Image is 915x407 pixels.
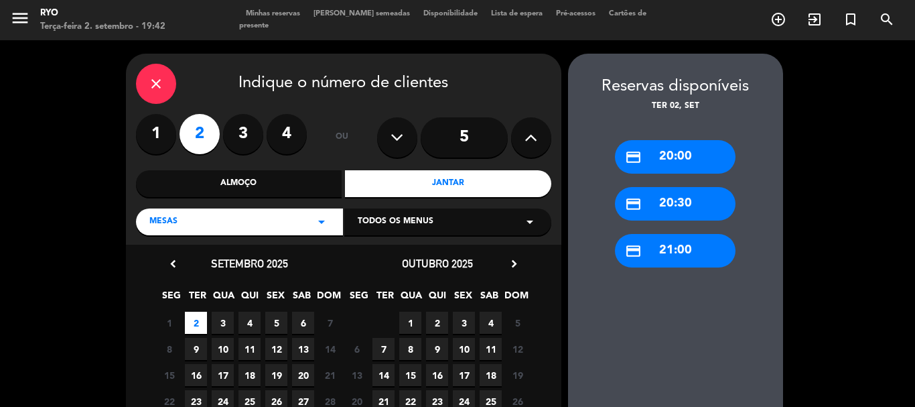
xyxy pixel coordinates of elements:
[504,288,526,310] span: DOM
[40,20,165,34] div: Terça-feira 2. setembro - 19:42
[212,364,234,386] span: 17
[568,74,783,100] div: Reservas disponíveis
[291,288,313,310] span: SAB
[507,257,521,271] i: chevron_right
[399,364,421,386] span: 15
[426,288,448,310] span: QUI
[452,288,474,310] span: SEX
[40,7,165,20] div: Ryo
[625,149,642,166] i: credit_card
[238,288,261,310] span: QUI
[267,114,307,154] label: 4
[399,312,421,334] span: 1
[615,187,735,221] div: 20:30
[426,338,448,360] span: 9
[345,170,551,197] div: Jantar
[160,288,182,310] span: SEG
[319,312,341,334] span: 7
[319,364,341,386] span: 21
[426,312,448,334] span: 2
[346,338,368,360] span: 6
[239,10,646,30] span: Cartões de presente
[149,215,178,229] span: Mesas
[843,11,859,27] i: turned_in_not
[313,214,330,230] i: arrow_drop_down
[879,11,895,27] i: search
[148,76,164,92] i: close
[568,100,783,113] div: Ter 02, set
[158,338,180,360] span: 8
[212,312,234,334] span: 3
[358,215,433,229] span: Todos os menus
[453,364,475,386] span: 17
[238,364,261,386] span: 18
[265,312,287,334] span: 5
[506,338,529,360] span: 12
[417,10,484,17] span: Disponibilidade
[292,364,314,386] span: 20
[346,364,368,386] span: 13
[348,288,370,310] span: SEG
[549,10,602,17] span: Pré-acessos
[320,114,364,161] div: ou
[372,364,395,386] span: 14
[10,8,30,28] i: menu
[238,338,261,360] span: 11
[238,312,261,334] span: 4
[400,288,422,310] span: QUA
[522,214,538,230] i: arrow_drop_down
[453,312,475,334] span: 3
[615,140,735,174] div: 20:00
[374,288,396,310] span: TER
[625,196,642,213] i: credit_card
[239,10,307,17] span: Minhas reservas
[478,288,500,310] span: SAB
[402,257,473,270] span: outubro 2025
[317,288,339,310] span: DOM
[426,364,448,386] span: 16
[136,170,342,197] div: Almoço
[211,257,288,270] span: setembro 2025
[506,312,529,334] span: 5
[212,338,234,360] span: 10
[186,288,208,310] span: TER
[806,11,823,27] i: exit_to_app
[292,312,314,334] span: 6
[292,338,314,360] span: 13
[399,338,421,360] span: 8
[453,338,475,360] span: 10
[615,234,735,268] div: 21:00
[212,288,234,310] span: QUA
[625,243,642,259] i: credit_card
[185,312,207,334] span: 2
[480,364,502,386] span: 18
[185,338,207,360] span: 9
[480,312,502,334] span: 4
[158,364,180,386] span: 15
[265,364,287,386] span: 19
[136,114,176,154] label: 1
[480,338,502,360] span: 11
[158,312,180,334] span: 1
[484,10,549,17] span: Lista de espera
[185,364,207,386] span: 16
[166,257,180,271] i: chevron_left
[770,11,786,27] i: add_circle_outline
[265,338,287,360] span: 12
[307,10,417,17] span: [PERSON_NAME] semeadas
[506,364,529,386] span: 19
[265,288,287,310] span: SEX
[372,338,395,360] span: 7
[223,114,263,154] label: 3
[180,114,220,154] label: 2
[319,338,341,360] span: 14
[136,64,551,104] div: Indique o número de clientes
